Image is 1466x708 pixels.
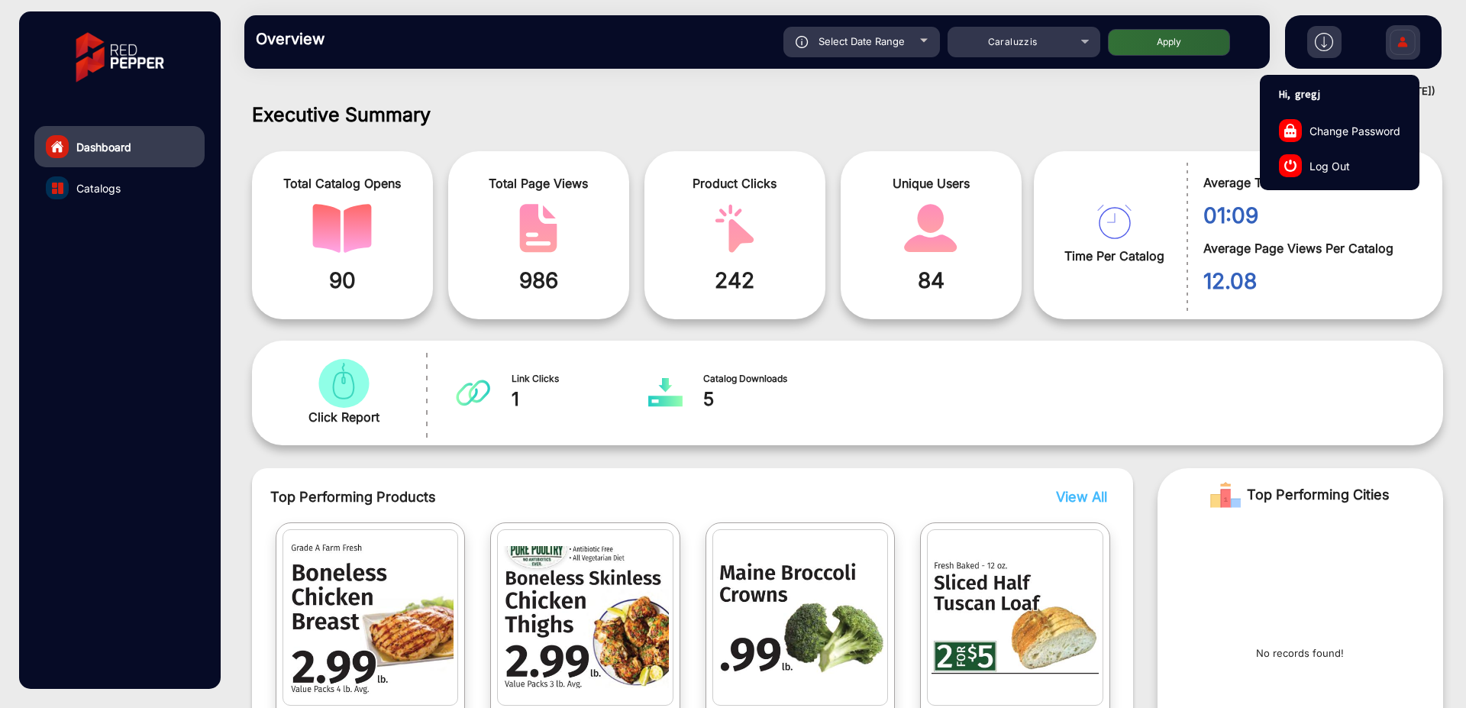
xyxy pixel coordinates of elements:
span: Link Clicks [512,372,650,386]
span: Total Catalog Opens [263,174,421,192]
span: Caraluzzis [988,36,1038,47]
span: 01:09 [1203,199,1419,231]
span: Catalogs [76,180,121,196]
img: log-out [1284,160,1296,172]
img: catalog [312,204,372,253]
img: catalog [52,183,63,194]
span: Log Out [1309,157,1350,173]
img: h2download.svg [1315,33,1333,51]
img: vmg-logo [65,19,175,95]
span: 1 [512,386,650,413]
span: Catalog Downloads [703,372,841,386]
img: catalog [1097,205,1132,239]
img: catalog [509,204,568,253]
span: Average Time Per Catalog [1203,173,1419,192]
span: Top Performing Cities [1247,480,1390,510]
button: View All [1052,487,1103,507]
img: catalog [502,534,669,701]
p: No records found! [1256,646,1344,661]
span: 986 [460,264,618,296]
img: home [50,140,64,154]
a: Dashboard [34,126,205,167]
img: icon [796,36,809,48]
img: catalog [932,534,1099,701]
span: 242 [656,264,814,296]
span: 84 [852,264,1010,296]
span: Top Performing Products [270,487,914,507]
img: change-password [1284,123,1296,137]
img: catalog [287,534,454,701]
span: View All [1056,489,1107,505]
div: ([DATE] - [DATE]) [229,84,1435,99]
h1: Executive Summary [252,103,1443,126]
span: Total Page Views [460,174,618,192]
p: Hi, gregj [1261,82,1419,107]
span: Unique Users [852,174,1010,192]
span: 90 [263,264,421,296]
img: catalog [705,204,764,253]
span: Dashboard [76,139,131,155]
img: Rank image [1210,480,1241,510]
a: Catalogs [34,167,205,209]
img: catalog [648,377,683,408]
span: Change Password [1309,122,1400,138]
h3: Overview [256,30,470,48]
img: catalog [901,204,961,253]
img: catalog [314,359,373,408]
img: catalog [456,377,490,408]
button: Apply [1108,29,1230,56]
img: Sign%20Up.svg [1387,18,1419,71]
span: Product Clicks [656,174,814,192]
img: catalog [717,534,884,701]
span: 5 [703,386,841,413]
span: Select Date Range [819,35,905,47]
span: 12.08 [1203,265,1419,297]
span: Click Report [308,408,379,426]
span: Average Page Views Per Catalog [1203,239,1419,257]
